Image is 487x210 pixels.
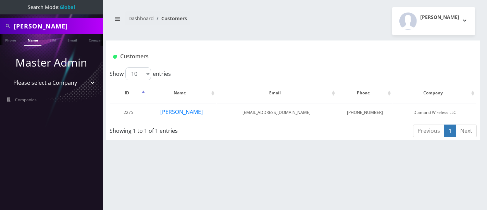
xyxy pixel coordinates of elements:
td: [EMAIL_ADDRESS][DOMAIN_NAME] [217,104,337,121]
a: Previous [413,125,445,137]
th: Email: activate to sort column ascending [217,83,337,103]
th: Phone: activate to sort column ascending [337,83,392,103]
a: Dashboard [128,15,154,22]
strong: Global [60,4,75,10]
span: Search Mode: [28,4,75,10]
select: Showentries [125,67,151,80]
th: ID: activate to sort column descending [110,83,147,103]
a: 1 [444,125,456,137]
td: [PHONE_NUMBER] [337,104,392,121]
th: Name: activate to sort column ascending [147,83,216,103]
a: Next [456,125,477,137]
label: Show entries [110,67,171,80]
a: Name [24,34,41,46]
a: SIM [46,34,59,45]
button: [PERSON_NAME] [160,107,203,116]
li: Customers [154,15,187,22]
td: 2275 [110,104,147,121]
a: Company [85,34,108,45]
h2: [PERSON_NAME] [420,14,459,20]
a: Email [64,34,80,45]
nav: breadcrumb [111,11,288,31]
button: [PERSON_NAME] [392,7,475,35]
div: Showing 1 to 1 of 1 entries [110,124,258,135]
span: Companies [15,97,37,103]
h1: Customers [113,53,412,60]
a: Phone [2,34,20,45]
th: Company: activate to sort column ascending [393,83,476,103]
input: Search All Companies [14,20,101,33]
td: Diamond Wireless LLC [393,104,476,121]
